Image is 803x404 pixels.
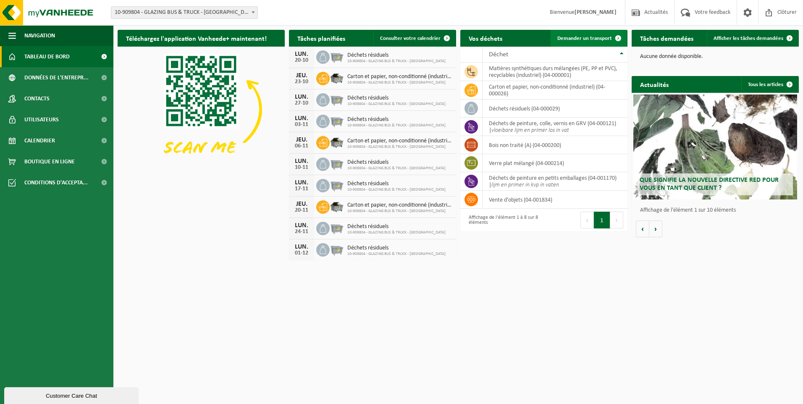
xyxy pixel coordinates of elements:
[118,30,275,46] h2: Téléchargez l'application Vanheede+ maintenant!
[118,47,285,172] img: Download de VHEPlus App
[347,230,446,235] span: 10-909804 - GLAZING BUS & TRUCK - [GEOGRAPHIC_DATA]
[380,36,441,41] span: Consulter votre calendrier
[633,94,797,199] a: Que signifie la nouvelle directive RED pour vous en tant que client ?
[293,136,310,143] div: JEU.
[293,244,310,250] div: LUN.
[293,94,310,100] div: LUN.
[347,187,446,192] span: 10-909804 - GLAZING BUS & TRUCK - [GEOGRAPHIC_DATA]
[347,59,446,64] span: 10-909804 - GLAZING BUS & TRUCK - [GEOGRAPHIC_DATA]
[330,242,344,256] img: WB-2500-GAL-GY-04
[347,252,446,257] span: 10-909804 - GLAZING BUS & TRUCK - [GEOGRAPHIC_DATA]
[640,177,779,192] span: Que signifie la nouvelle directive RED pour vous en tant que client ?
[347,102,446,107] span: 10-909804 - GLAZING BUS & TRUCK - [GEOGRAPHIC_DATA]
[491,182,559,188] i: lijm en primer in kvp in vaten
[111,7,257,18] span: 10-909804 - GLAZING BUS & TRUCK - VILVOORDE - VILVOORDE
[483,100,627,118] td: déchets résiduels (04-000029)
[347,138,452,144] span: Carton et papier, non-conditionné (industriel)
[24,130,55,151] span: Calendrier
[483,81,627,100] td: carton et papier, non-conditionné (industriel) (04-000026)
[640,54,790,60] p: Aucune donnée disponible.
[293,79,310,85] div: 23-10
[330,178,344,192] img: WB-2500-GAL-GY-04
[347,159,446,166] span: Déchets résiduels
[289,30,354,46] h2: Tâches planifiées
[707,30,798,47] a: Afficher les tâches demandées
[4,386,140,404] iframe: chat widget
[347,223,446,230] span: Déchets résiduels
[483,118,627,136] td: déchets de peinture, colle, vernis en GRV (04-000121) |
[347,245,446,252] span: Déchets résiduels
[293,58,310,63] div: 20-10
[293,72,310,79] div: JEU.
[330,199,344,213] img: WB-5000-GAL-GY-01
[347,123,446,128] span: 10-909804 - GLAZING BUS & TRUCK - [GEOGRAPHIC_DATA]
[483,191,627,209] td: vente d'objets (04-001834)
[293,165,310,171] div: 10-11
[347,181,446,187] span: Déchets résiduels
[575,9,617,16] strong: [PERSON_NAME]
[330,156,344,171] img: WB-2500-GAL-GY-04
[330,49,344,63] img: WB-2500-GAL-GY-04
[24,109,59,130] span: Utilisateurs
[741,76,798,93] a: Tous les articles
[293,51,310,58] div: LUN.
[347,166,446,171] span: 10-909804 - GLAZING BUS & TRUCK - [GEOGRAPHIC_DATA]
[714,36,783,41] span: Afficher les tâches demandées
[580,212,594,228] button: Previous
[483,154,627,172] td: verre plat mélangé (04-000214)
[557,36,612,41] span: Demander un transport
[24,151,75,172] span: Boutique en ligne
[347,95,446,102] span: Déchets résiduels
[610,212,623,228] button: Next
[347,202,452,209] span: Carton et papier, non-conditionné (industriel)
[347,209,452,214] span: 10-909804 - GLAZING BUS & TRUCK - [GEOGRAPHIC_DATA]
[483,136,627,154] td: bois non traité (A) (04-000200)
[464,211,540,229] div: Affichage de l'élément 1 à 8 sur 8 éléments
[347,73,452,80] span: Carton et papier, non-conditionné (industriel)
[330,113,344,128] img: WB-2500-GAL-GY-04
[24,25,55,46] span: Navigation
[483,172,627,191] td: déchets de peinture en petits emballages (04-001170) |
[330,92,344,106] img: WB-2500-GAL-GY-04
[640,207,795,213] p: Affichage de l'élément 1 sur 10 éléments
[649,220,662,237] button: Volgende
[293,122,310,128] div: 03-11
[373,30,455,47] a: Consulter votre calendrier
[347,144,452,150] span: 10-909804 - GLAZING BUS & TRUCK - [GEOGRAPHIC_DATA]
[330,135,344,149] img: WB-5000-GAL-GY-01
[293,229,310,235] div: 24-11
[293,158,310,165] div: LUN.
[632,76,677,92] h2: Actualités
[293,201,310,207] div: JEU.
[24,46,70,67] span: Tableau de bord
[347,52,446,59] span: Déchets résiduels
[347,116,446,123] span: Déchets résiduels
[347,80,452,85] span: 10-909804 - GLAZING BUS & TRUCK - [GEOGRAPHIC_DATA]
[24,67,89,88] span: Données de l'entrepr...
[293,222,310,229] div: LUN.
[489,51,508,58] span: Déchet
[111,6,258,19] span: 10-909804 - GLAZING BUS & TRUCK - VILVOORDE - VILVOORDE
[293,250,310,256] div: 01-12
[551,30,627,47] a: Demander un transport
[632,30,702,46] h2: Tâches demandées
[330,71,344,85] img: WB-5000-GAL-GY-01
[24,88,50,109] span: Contacts
[460,30,511,46] h2: Vos déchets
[293,186,310,192] div: 17-11
[483,63,627,81] td: matières synthétiques durs mélangées (PE, PP et PVC), recyclables (industriel) (04-000001)
[491,127,569,134] i: vloeibare lijm en primer los in vat
[293,100,310,106] div: 27-10
[293,179,310,186] div: LUN.
[24,172,88,193] span: Conditions d'accepta...
[293,207,310,213] div: 20-11
[293,115,310,122] div: LUN.
[636,220,649,237] button: Vorige
[330,220,344,235] img: WB-2500-GAL-GY-04
[594,212,610,228] button: 1
[293,143,310,149] div: 06-11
